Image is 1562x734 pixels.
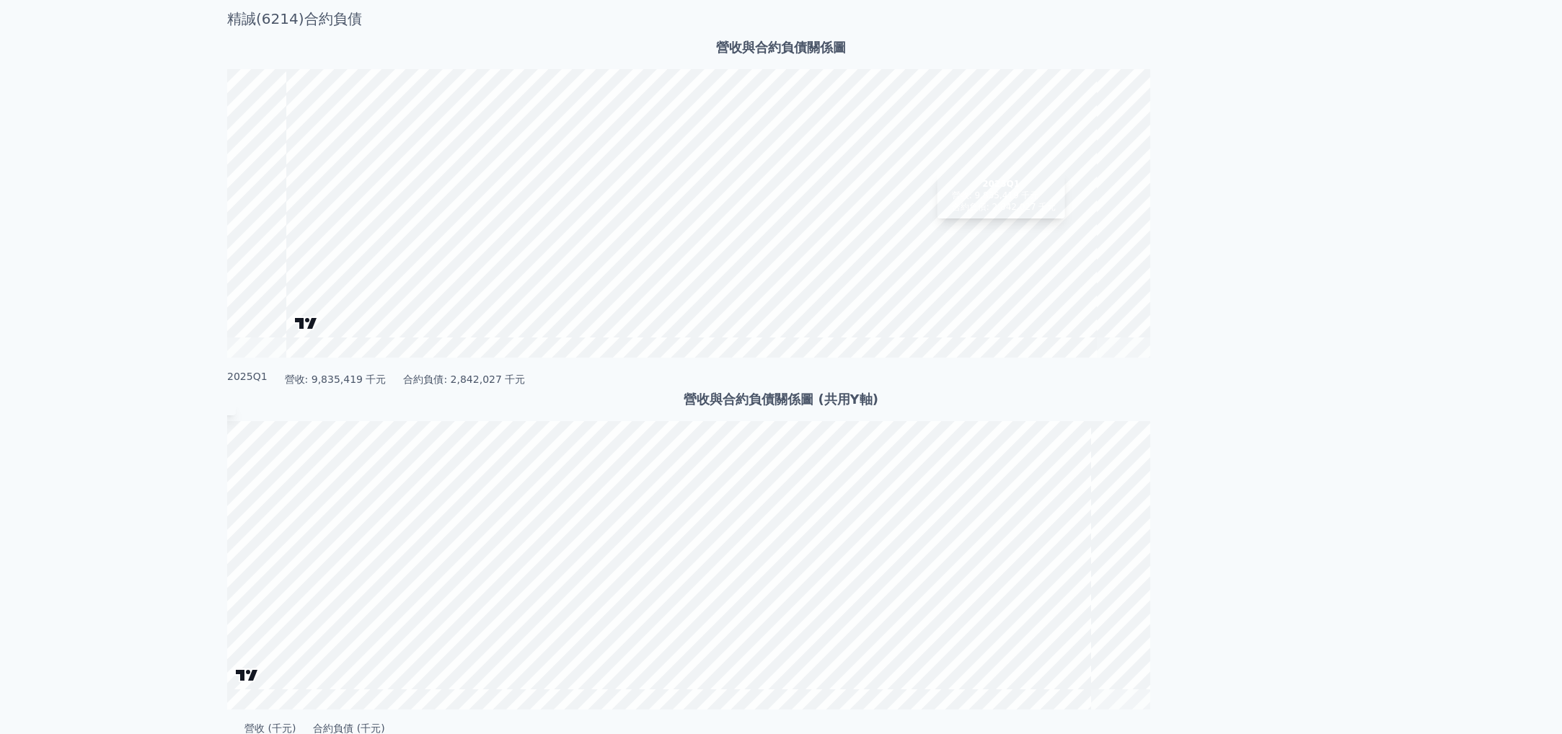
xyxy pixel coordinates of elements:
[403,372,525,386] span: 合約負債: 2,842,027 千元
[227,9,1335,29] h3: 精誠(6214)合約負債
[952,190,1039,201] span: 營收: 9,835,419 千元
[234,668,260,682] a: Charting by TradingView
[227,37,1335,58] h3: 營收與合約負債關係圖
[227,369,268,384] div: 2025Q1
[952,201,1056,213] span: 合約負債: 2,842,027 千元
[285,372,387,386] span: 營收: 9,835,419 千元
[946,178,1056,190] div: 2025Q1
[294,317,319,330] a: Charting by TradingView
[227,389,1335,410] h3: 營收與合約負債關係圖 (共用Y軸)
